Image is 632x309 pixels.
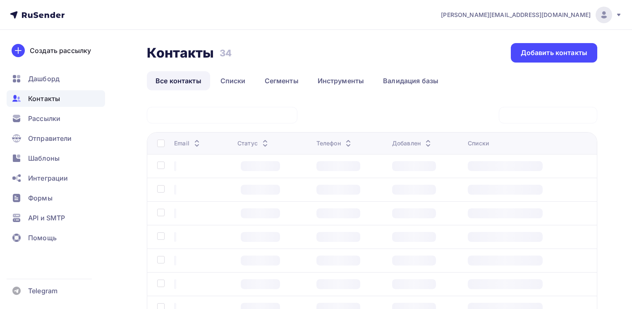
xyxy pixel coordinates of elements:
[28,74,60,84] span: Дашборд
[28,233,57,243] span: Помощь
[441,11,591,19] span: [PERSON_NAME][EMAIL_ADDRESS][DOMAIN_NAME]
[147,71,210,90] a: Все контакты
[30,46,91,56] div: Создать рассылку
[28,286,57,296] span: Telegram
[7,150,105,167] a: Шаблоны
[468,139,489,147] div: Списки
[174,139,202,147] div: Email
[28,213,65,223] span: API и SMTP
[28,193,53,203] span: Формы
[392,139,433,147] div: Добавлен
[237,139,270,147] div: Статус
[28,153,60,163] span: Шаблоны
[309,71,373,90] a: Инструменты
[220,47,232,59] h3: 34
[212,71,254,90] a: Списки
[441,7,622,23] a: [PERSON_NAME][EMAIL_ADDRESS][DOMAIN_NAME]
[7,130,105,147] a: Отправители
[7,90,105,107] a: Контакты
[7,190,105,206] a: Формы
[28,133,72,143] span: Отправители
[147,45,214,61] h2: Контакты
[7,110,105,127] a: Рассылки
[7,70,105,87] a: Дашборд
[28,173,68,183] span: Интеграции
[28,113,60,123] span: Рассылки
[374,71,447,90] a: Валидация базы
[28,94,60,104] span: Контакты
[521,48,587,58] div: Добавить контакты
[256,71,307,90] a: Сегменты
[316,139,353,147] div: Телефон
